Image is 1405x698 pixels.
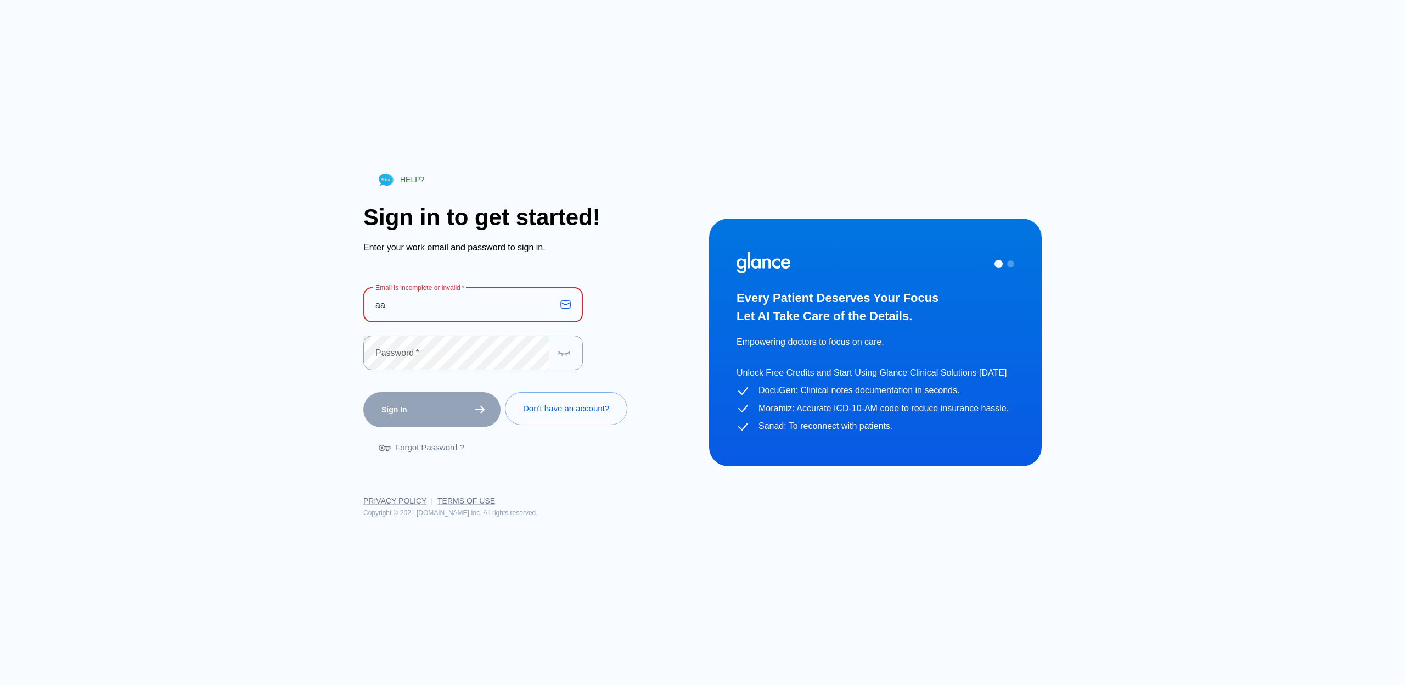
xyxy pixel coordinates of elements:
[363,288,556,322] input: dr.ahmed@clinic.com
[363,496,426,505] a: Privacy Policy
[737,384,1014,398] p: DocuGen: Clinical notes documentation in seconds.
[431,496,433,505] span: |
[737,336,1014,349] p: Empowering doctors to focus on care.
[737,420,1014,433] p: Sanad: To reconnect with patients.
[376,170,396,189] img: Chat Support
[363,204,696,231] h1: Sign in to get started!
[737,289,1014,325] h3: Every Patient Deserves Your Focus Let AI Take Care of the Details.
[363,432,482,464] a: Forgot Password ?
[737,402,1014,416] p: Moramiz: Accurate ICD-10-AM code to reduce insurance hassle.
[437,496,495,505] a: Terms of Use
[505,392,627,425] a: Don't have an account?
[363,241,696,254] p: Enter your work email and password to sign in.
[363,166,437,194] a: HELP?
[737,366,1014,379] p: Unlock Free Credits and Start Using Glance Clinical Solutions [DATE]
[363,509,538,517] span: Copyright © 2021 [DOMAIN_NAME] Inc. All rights reserved.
